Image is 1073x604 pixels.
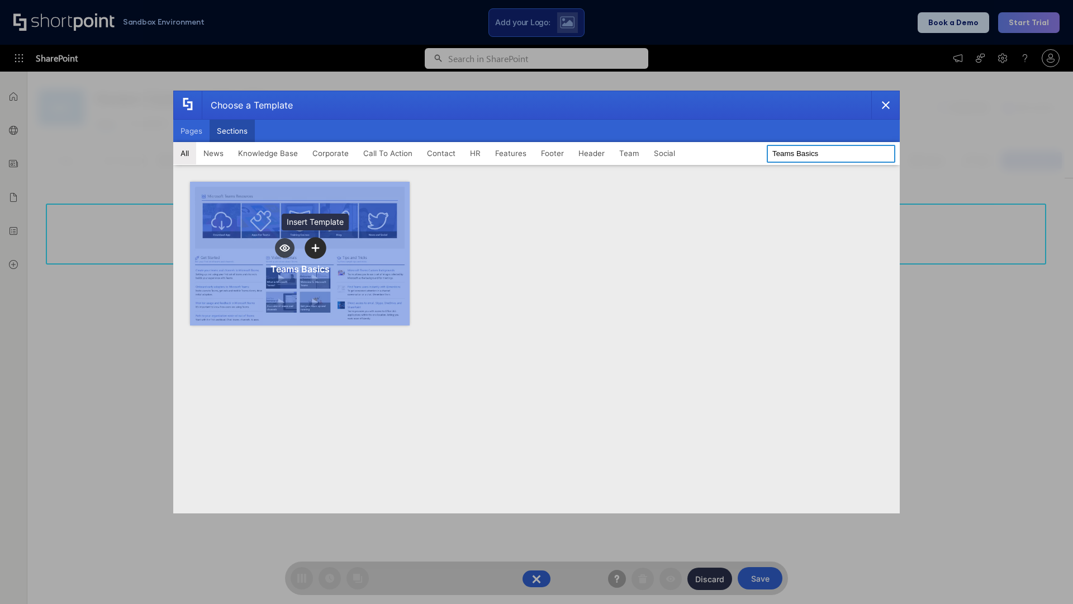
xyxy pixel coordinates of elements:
button: News [196,142,231,164]
div: template selector [173,91,900,513]
button: Corporate [305,142,356,164]
button: Footer [534,142,571,164]
button: Sections [210,120,255,142]
button: Pages [173,120,210,142]
button: Header [571,142,612,164]
button: Call To Action [356,142,420,164]
button: Team [612,142,647,164]
button: All [173,142,196,164]
div: Teams Basics [270,263,330,275]
div: Choose a Template [202,91,293,119]
button: HR [463,142,488,164]
button: Features [488,142,534,164]
input: Search [767,145,895,163]
button: Social [647,142,682,164]
button: Contact [420,142,463,164]
button: Knowledge Base [231,142,305,164]
iframe: Chat Widget [1017,550,1073,604]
